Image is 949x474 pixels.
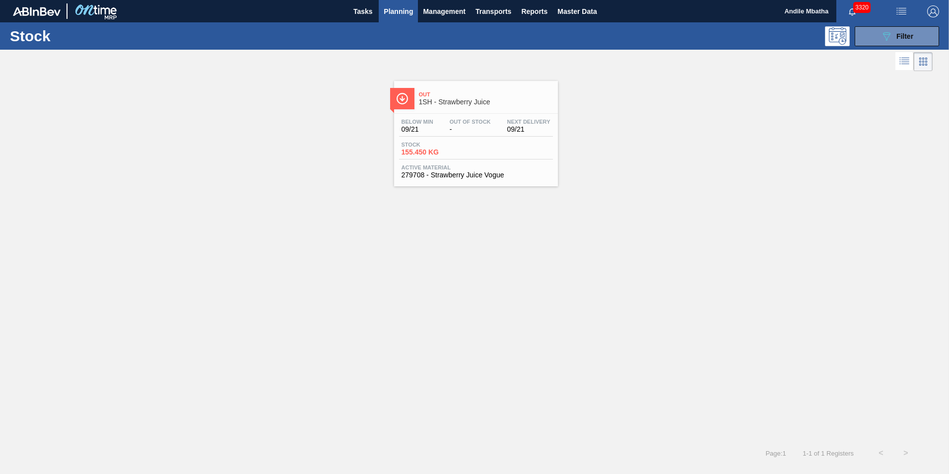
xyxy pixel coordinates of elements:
[352,5,374,17] span: Tasks
[10,30,158,42] h1: Stock
[836,4,868,18] button: Notifications
[402,142,471,148] span: Stock
[801,450,854,457] span: 1 - 1 of 1 Registers
[384,5,413,17] span: Planning
[450,119,491,125] span: Out Of Stock
[13,7,61,16] img: TNhmsLtSVTkK8tSr43FrP2fwEKptu5GPRR3wAAAABJRU5ErkJggg==
[557,5,597,17] span: Master Data
[402,126,433,133] span: 09/21
[402,171,550,179] span: 279708 - Strawberry Juice Vogue
[895,5,907,17] img: userActions
[825,26,850,46] div: Programming: no user selected
[893,441,918,466] button: >
[450,126,491,133] span: -
[396,92,408,105] img: Ícone
[765,450,786,457] span: Page : 1
[895,52,914,71] div: List Vision
[896,32,913,40] span: Filter
[387,74,563,186] a: ÍconeOut1SH - Strawberry JuiceBelow Min09/21Out Of Stock-Next Delivery09/21Stock155.450 KGActive ...
[423,5,466,17] span: Management
[475,5,511,17] span: Transports
[402,149,471,156] span: 155.450 KG
[869,441,893,466] button: <
[853,2,871,13] span: 3320
[507,119,550,125] span: Next Delivery
[402,119,433,125] span: Below Min
[419,98,553,106] span: 1SH - Strawberry Juice
[855,26,939,46] button: Filter
[927,5,939,17] img: Logout
[419,91,553,97] span: Out
[521,5,547,17] span: Reports
[507,126,550,133] span: 09/21
[914,52,933,71] div: Card Vision
[402,164,550,170] span: Active Material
